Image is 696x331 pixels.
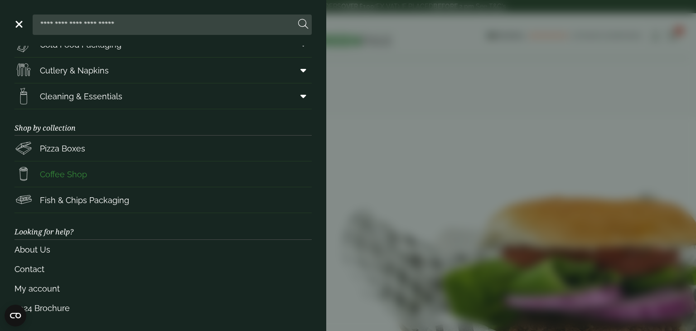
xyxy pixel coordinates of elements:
[14,61,33,79] img: Cutlery.svg
[14,298,312,318] a: 2024 Brochure
[14,83,312,109] a: Cleaning & Essentials
[5,305,26,326] button: Open CMP widget
[14,136,312,161] a: Pizza Boxes
[14,58,312,83] a: Cutlery & Napkins
[14,109,312,136] h3: Shop by collection
[40,194,129,206] span: Fish & Chips Packaging
[40,90,122,102] span: Cleaning & Essentials
[14,213,312,239] h3: Looking for help?
[40,168,87,180] span: Coffee Shop
[40,64,109,77] span: Cutlery & Napkins
[14,279,312,298] a: My account
[40,142,85,155] span: Pizza Boxes
[14,187,312,213] a: Fish & Chips Packaging
[14,240,312,259] a: About Us
[14,161,312,187] a: Coffee Shop
[14,191,33,209] img: FishNchip_box.svg
[14,165,33,183] img: HotDrink_paperCup.svg
[14,259,312,279] a: Contact
[14,87,33,105] img: open-wipe.svg
[14,139,33,157] img: Pizza_boxes.svg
